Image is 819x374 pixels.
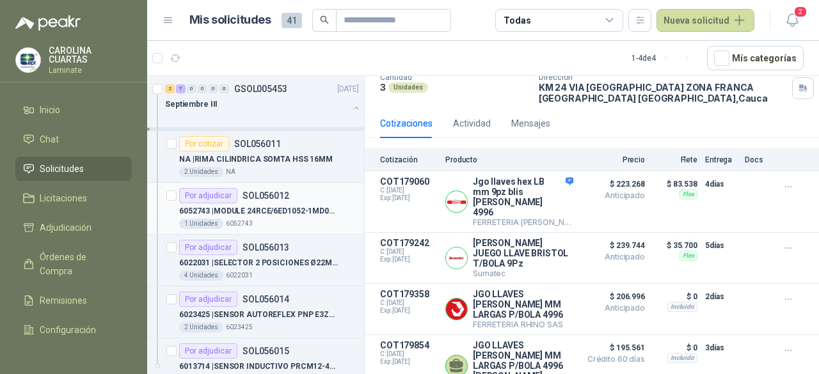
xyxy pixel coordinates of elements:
[179,240,237,255] div: Por adjudicar
[581,238,645,253] span: $ 239.744
[581,192,645,199] span: Anticipado
[147,235,364,286] a: Por adjudicarSOL0560136022031 |SELECTOR 2 POSICIONES Ø22MM AUTONICS4 Unidades6022031
[189,11,271,29] h1: Mis solicitudes
[705,340,737,355] p: 3 días
[179,219,223,229] div: 1 Unidades
[380,155,438,164] p: Cotización
[581,253,645,261] span: Anticipado
[380,73,529,82] p: Cantidad
[380,299,438,307] span: C: [DATE]
[653,155,697,164] p: Flete
[243,295,289,304] p: SOL056014
[234,84,287,93] p: GSOL005453
[179,153,333,166] p: NA | RIMA CILINDRICA SOMTA HSS 16MM
[179,167,223,177] div: 2 Unidades
[243,191,289,200] p: SOL056012
[179,188,237,203] div: Por adjudicar
[653,340,697,355] p: $ 0
[653,289,697,304] p: $ 0
[581,176,645,192] span: $ 223.268
[179,257,338,269] p: 6022031 | SELECTOR 2 POSICIONES Ø22MM AUTONICS
[219,84,229,93] div: 0
[380,358,438,366] span: Exp: [DATE]
[473,238,573,269] p: [PERSON_NAME] JUEGO LLAVE BRISTOL T/BOLA 9Pz
[40,132,59,146] span: Chat
[243,347,289,355] p: SOL056015
[15,288,132,313] a: Remisiones
[445,155,573,164] p: Producto
[179,136,229,152] div: Por cotizar
[179,322,223,332] div: 2 Unidades
[243,243,289,252] p: SOL056013
[179,309,338,321] p: 6023425 | SENSOR AUTOREFLEX PNP E3ZD86
[179,292,237,307] div: Por adjudicar
[380,256,438,263] span: Exp: [DATE]
[40,162,84,176] span: Solicitudes
[446,299,467,320] img: Company Logo
[226,270,253,281] p: 6022031
[473,269,573,278] p: Sumatec
[539,82,787,104] p: KM 24 VIA [GEOGRAPHIC_DATA] ZONA FRANCA [GEOGRAPHIC_DATA] [GEOGRAPHIC_DATA] , Cauca
[667,302,697,312] div: Incluido
[680,251,697,261] div: Flex
[165,84,175,93] div: 2
[781,9,804,32] button: 2
[15,157,132,181] a: Solicitudes
[226,219,253,229] p: 6052743
[388,82,428,93] div: Unidades
[705,176,737,192] p: 4 días
[40,323,96,337] span: Configuración
[380,307,438,315] span: Exp: [DATE]
[745,155,770,164] p: Docs
[380,116,433,130] div: Cotizaciones
[15,245,132,283] a: Órdenes de Compra
[147,286,364,338] a: Por adjudicarSOL0560146023425 |SENSOR AUTOREFLEX PNP E3ZD862 Unidades6023425
[179,270,223,281] div: 4 Unidades
[226,167,235,177] p: NA
[147,183,364,235] a: Por adjudicarSOL0560126052743 |MODULE 24RCE/6ED1052-1MD08-0BA2 LOGO1 Unidades6052743
[15,318,132,342] a: Configuración
[198,84,207,93] div: 0
[165,81,362,122] a: 2 7 0 0 0 0 GSOL005453[DATE] Septiembre III
[337,83,359,95] p: [DATE]
[581,289,645,304] span: $ 206.996
[656,9,754,32] button: Nueva solicitud
[226,322,253,332] p: 6023425
[705,289,737,304] p: 2 días
[504,13,530,27] div: Todas
[705,155,737,164] p: Entrega
[446,191,467,212] img: Company Logo
[380,176,438,187] p: COT179060
[667,353,697,363] div: Incluido
[680,189,697,199] div: Flex
[581,304,645,312] span: Anticipado
[179,361,338,373] p: 6013714 | SENSOR INDUCTIVO PRCM12-4DP, ALCANCE 4MM
[653,238,697,253] p: $ 35.700
[15,15,81,31] img: Logo peakr
[653,176,697,192] p: $ 83.538
[380,340,438,350] p: COT179854
[581,355,645,363] span: Crédito 60 días
[632,48,697,68] div: 1 - 4 de 4
[473,289,573,320] p: JGO LLAVES [PERSON_NAME] MM LARGAS P/BOLA 4996
[165,98,218,111] p: Septiembre III
[380,289,438,299] p: COT179358
[473,176,573,217] p: Jgo llaves hex LB mm 9pz blis [PERSON_NAME] 4996
[187,84,196,93] div: 0
[380,238,438,248] p: COT179242
[16,48,40,72] img: Company Logo
[234,139,281,148] p: SOL056011
[40,293,87,308] span: Remisiones
[473,217,573,227] p: FERRETERIA [PERSON_NAME]
[707,46,804,70] button: Mís categorías
[446,247,467,269] img: Company Logo
[40,221,91,235] span: Adjudicación
[15,186,132,210] a: Licitaciones
[380,187,438,194] span: C: [DATE]
[15,127,132,152] a: Chat
[380,248,438,256] span: C: [DATE]
[209,84,218,93] div: 0
[15,215,132,240] a: Adjudicación
[380,350,438,358] span: C: [DATE]
[49,66,132,74] p: Laminate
